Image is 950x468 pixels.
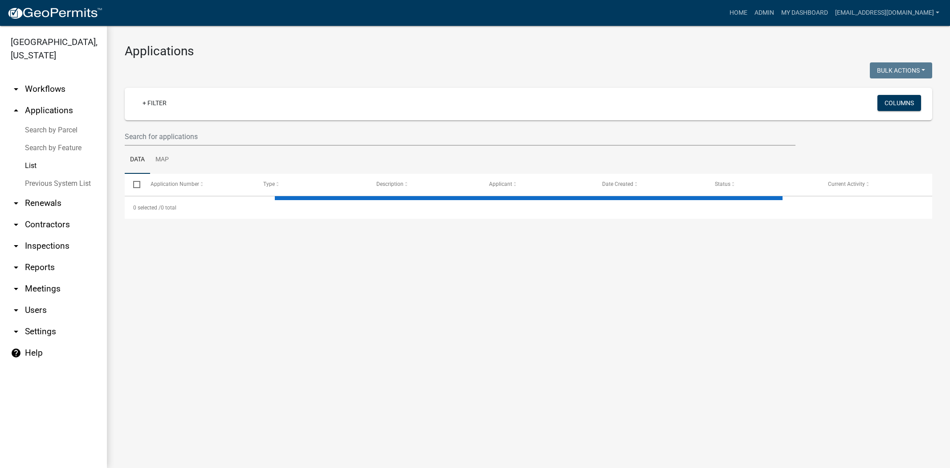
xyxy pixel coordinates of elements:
[125,146,150,174] a: Data
[255,174,368,195] datatable-header-cell: Type
[135,95,174,111] a: + Filter
[11,326,21,337] i: arrow_drop_down
[125,127,795,146] input: Search for applications
[142,174,255,195] datatable-header-cell: Application Number
[489,181,512,187] span: Applicant
[125,174,142,195] datatable-header-cell: Select
[150,146,174,174] a: Map
[481,174,594,195] datatable-header-cell: Applicant
[726,4,751,21] a: Home
[11,105,21,116] i: arrow_drop_up
[819,174,932,195] datatable-header-cell: Current Activity
[877,95,921,111] button: Columns
[11,241,21,251] i: arrow_drop_down
[778,4,832,21] a: My Dashboard
[133,205,161,211] span: 0 selected /
[706,174,820,195] datatable-header-cell: Status
[593,174,706,195] datatable-header-cell: Date Created
[870,62,932,78] button: Bulk Actions
[11,262,21,273] i: arrow_drop_down
[11,305,21,316] i: arrow_drop_down
[125,197,932,219] div: 0 total
[151,181,199,187] span: Application Number
[11,198,21,209] i: arrow_drop_down
[376,181,404,187] span: Description
[832,4,943,21] a: [EMAIL_ADDRESS][DOMAIN_NAME]
[11,84,21,94] i: arrow_drop_down
[11,283,21,294] i: arrow_drop_down
[125,44,932,59] h3: Applications
[602,181,633,187] span: Date Created
[828,181,865,187] span: Current Activity
[11,219,21,230] i: arrow_drop_down
[751,4,778,21] a: Admin
[11,348,21,358] i: help
[263,181,275,187] span: Type
[367,174,481,195] datatable-header-cell: Description
[715,181,730,187] span: Status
